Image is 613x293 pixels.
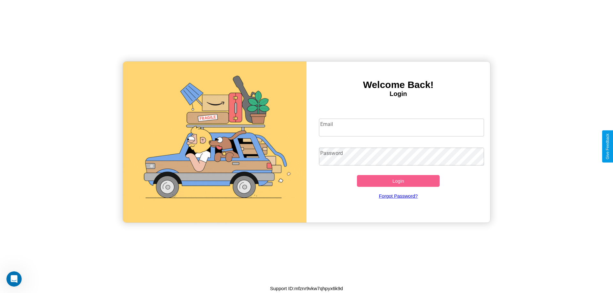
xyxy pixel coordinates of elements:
button: Login [357,175,440,187]
p: Support ID: mfznr9vkw7qhpyx6k9d [270,284,343,293]
div: Give Feedback [605,134,610,159]
h3: Welcome Back! [306,79,490,90]
h4: Login [306,90,490,98]
iframe: Intercom live chat [6,271,22,287]
img: gif [123,62,306,223]
a: Forgot Password? [316,187,481,205]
